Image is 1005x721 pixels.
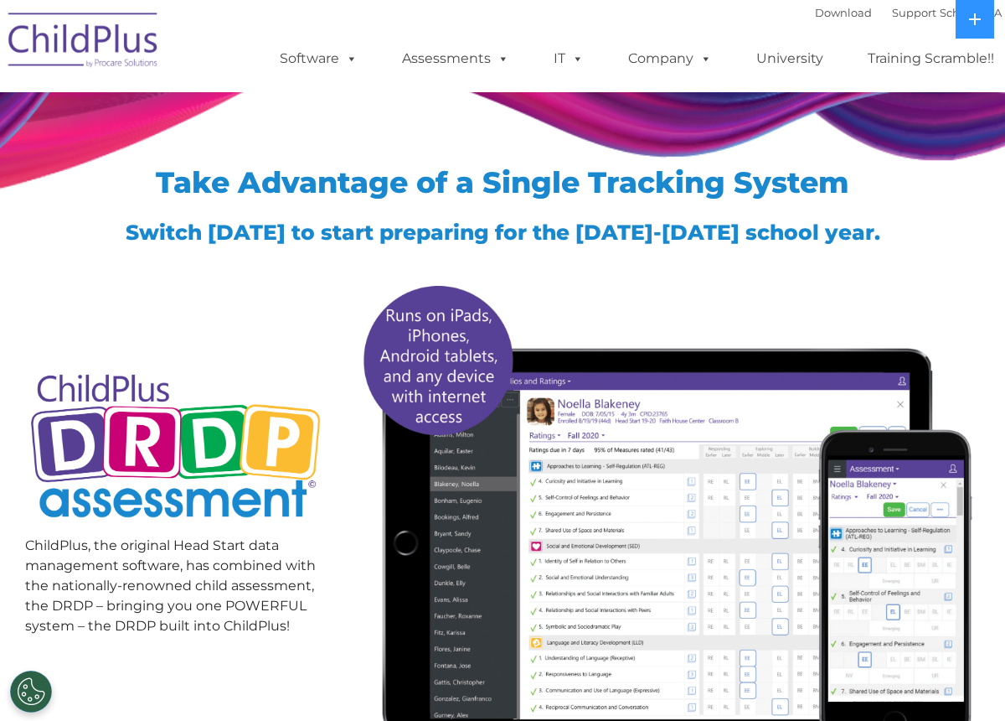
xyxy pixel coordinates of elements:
[385,42,526,75] a: Assessments
[740,42,840,75] a: University
[10,671,52,713] button: Cookies Settings
[537,42,600,75] a: IT
[892,6,936,19] a: Support
[611,42,729,75] a: Company
[815,6,872,19] a: Download
[25,537,316,634] span: ChildPlus, the original Head Start data management software, has combined with the nationally-ren...
[156,164,849,200] span: Take Advantage of a Single Tracking System
[25,356,327,540] img: Copyright - DRDP Logo
[126,220,880,245] span: Switch [DATE] to start preparing for the [DATE]-[DATE] school year.
[263,42,374,75] a: Software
